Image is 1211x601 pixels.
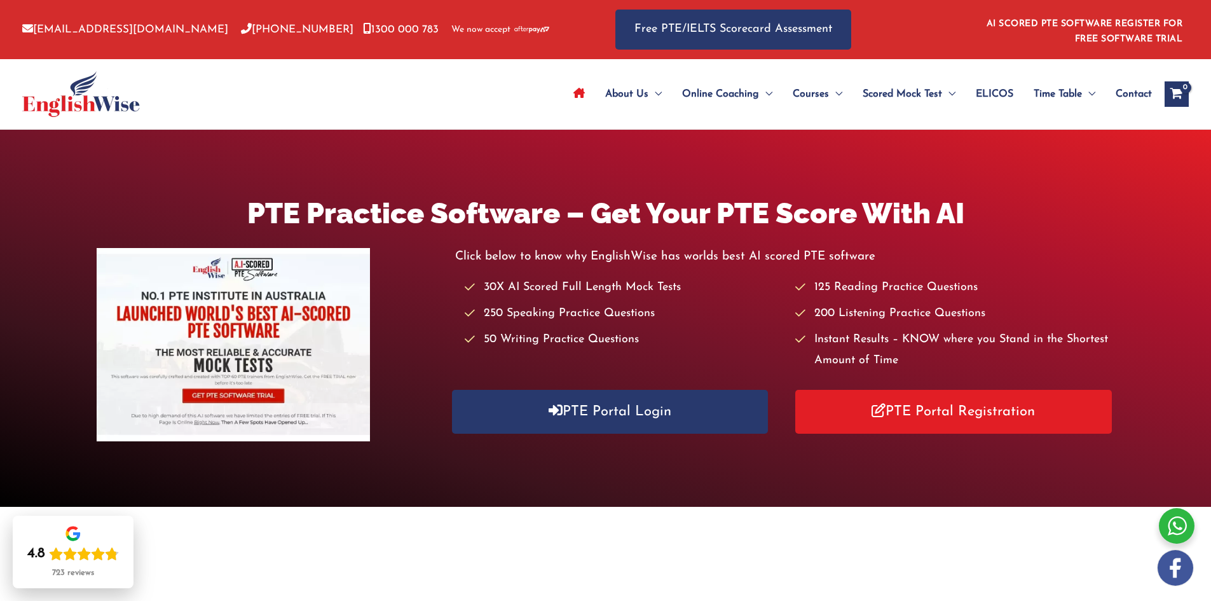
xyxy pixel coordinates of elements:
[1034,72,1082,116] span: Time Table
[615,10,851,50] a: Free PTE/IELTS Scorecard Assessment
[795,303,1114,324] li: 200 Listening Practice Questions
[795,329,1114,372] li: Instant Results – KNOW where you Stand in the Shortest Amount of Time
[363,24,439,35] a: 1300 000 783
[852,72,966,116] a: Scored Mock TestMenu Toggle
[563,72,1152,116] nav: Site Navigation: Main Menu
[97,193,1114,233] h1: PTE Practice Software – Get Your PTE Score With AI
[22,24,228,35] a: [EMAIL_ADDRESS][DOMAIN_NAME]
[1116,72,1152,116] span: Contact
[1105,72,1152,116] a: Contact
[987,19,1183,44] a: AI SCORED PTE SOFTWARE REGISTER FOR FREE SOFTWARE TRIAL
[595,72,672,116] a: About UsMenu Toggle
[52,568,94,578] div: 723 reviews
[465,329,783,350] li: 50 Writing Practice Questions
[1082,72,1095,116] span: Menu Toggle
[455,246,1114,267] p: Click below to know why EnglishWise has worlds best AI scored PTE software
[976,72,1013,116] span: ELICOS
[241,24,353,35] a: [PHONE_NUMBER]
[942,72,955,116] span: Menu Toggle
[682,72,759,116] span: Online Coaching
[1023,72,1105,116] a: Time TableMenu Toggle
[979,9,1189,50] aside: Header Widget 1
[465,277,783,298] li: 30X AI Scored Full Length Mock Tests
[759,72,772,116] span: Menu Toggle
[97,248,370,441] img: pte-institute-main
[863,72,942,116] span: Scored Mock Test
[648,72,662,116] span: Menu Toggle
[27,545,45,563] div: 4.8
[795,390,1112,434] a: PTE Portal Registration
[795,277,1114,298] li: 125 Reading Practice Questions
[22,71,140,117] img: cropped-ew-logo
[1165,81,1189,107] a: View Shopping Cart, empty
[605,72,648,116] span: About Us
[829,72,842,116] span: Menu Toggle
[783,72,852,116] a: CoursesMenu Toggle
[452,390,769,434] a: PTE Portal Login
[1158,550,1193,586] img: white-facebook.png
[966,72,1023,116] a: ELICOS
[793,72,829,116] span: Courses
[27,545,119,563] div: Rating: 4.8 out of 5
[465,303,783,324] li: 250 Speaking Practice Questions
[451,24,510,36] span: We now accept
[514,26,549,33] img: Afterpay-Logo
[672,72,783,116] a: Online CoachingMenu Toggle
